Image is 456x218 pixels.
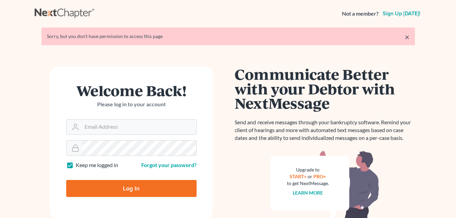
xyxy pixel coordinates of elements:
[141,162,197,168] a: Forgot your password?
[287,180,329,187] div: to get NextMessage.
[290,174,307,179] a: START+
[76,161,118,169] label: Keep me logged in
[381,11,422,16] a: Sign up [DATE]!
[313,174,326,179] a: PRO+
[66,101,197,108] p: Please log in to your account
[66,83,197,98] h1: Welcome Back!
[47,33,409,40] div: Sorry, but you don't have permission to access this page
[308,174,312,179] span: or
[235,119,415,142] p: Send and receive messages through your bankruptcy software. Remind your client of hearings and mo...
[293,190,323,196] a: Learn more
[66,180,197,197] input: Log In
[82,120,196,134] input: Email Address
[342,10,379,18] strong: Not a member?
[405,33,409,41] a: ×
[235,67,415,110] h1: Communicate Better with your Debtor with NextMessage
[287,166,329,173] div: Upgrade to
